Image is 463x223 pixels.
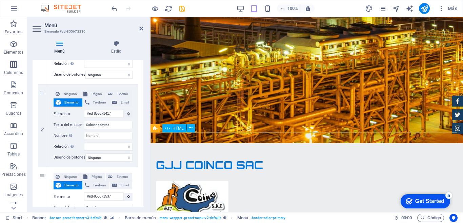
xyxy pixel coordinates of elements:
[173,126,184,130] span: HTML
[178,5,186,13] i: Guardar (Ctrl+S)
[420,214,441,222] span: Código
[37,127,47,132] em: 2
[305,5,311,12] i: Al redimensionar, ajustar el nivel de zoom automáticamente para ajustarse al dispositivo elegido.
[115,90,130,98] span: Externo
[438,5,457,12] span: Más
[5,29,22,35] p: Favoritos
[92,98,108,107] span: Teléfono
[110,4,118,13] button: undo
[32,214,285,222] nav: breadcrumb
[63,98,80,107] span: Elemento
[110,5,118,13] i: Deshacer: Cambiar elementos de menú (Ctrl+Z)
[379,5,386,13] i: Páginas (Ctrl+Alt+S)
[392,4,400,13] button: navigator
[62,90,79,98] span: Ninguno
[237,214,248,222] span: Haz clic para seleccionar y doble clic para editar
[54,132,84,140] label: Nombre
[63,181,80,189] span: Elemento
[419,3,430,14] button: publish
[39,4,90,13] img: Editor Logo
[4,192,23,198] p: Imágenes
[62,173,79,181] span: Ninguno
[251,214,285,222] span: . border-color-primary
[48,1,55,8] div: 5
[54,181,82,189] button: Elemento
[54,71,85,79] label: Diseño de botones
[277,4,301,13] button: 100%
[287,4,298,13] h6: 100%
[119,181,130,189] span: Email
[54,98,82,107] button: Elemento
[32,214,46,222] span: Haz clic para seleccionar y doble clic para editar
[110,181,132,189] button: Email
[4,131,23,136] p: Accordion
[89,40,143,54] h4: Estilo
[49,214,101,222] span: . banner .preset-banner-v3-default
[5,214,22,222] a: Haz clic para cancelar la selección y doble clic para abrir páginas
[421,5,428,13] i: Publicar
[159,214,221,222] span: . menu-wrapper .preset-menu-v2-default
[84,204,133,212] input: Texto del enlace...
[84,192,124,201] input: Ningún elemento seleccionado
[405,4,414,13] button: text_generator
[54,193,84,201] label: Elemento
[84,132,133,140] input: Nombre
[83,98,110,107] button: Teléfono
[106,173,132,181] button: Externo
[83,181,110,189] button: Teléfono
[110,98,132,107] button: Email
[84,121,133,129] input: Texto del enlace...
[449,214,458,222] button: Usercentrics
[81,173,106,181] button: Página
[365,4,373,13] button: design
[378,4,386,13] button: pages
[4,70,23,75] p: Columnas
[104,216,107,220] i: Este elemento es un preajuste personalizable
[4,50,23,55] p: Elementos
[81,90,106,98] button: Página
[392,5,400,13] i: Navegador
[435,3,460,14] button: Más
[54,204,84,212] label: Texto del enlace
[1,172,25,177] p: Prestaciones
[178,4,186,13] button: save
[394,214,412,222] h6: Tiempo de la sesión
[165,5,173,13] i: Volver a cargar página
[365,5,373,13] i: Diseño (Ctrl+Alt+Y)
[54,143,84,151] label: Relación
[106,90,132,98] button: Externo
[54,90,81,98] button: Ninguno
[223,216,226,220] i: Este elemento es un preajuste personalizable
[406,215,407,220] span: :
[54,121,84,129] label: Texto del enlace
[84,110,124,118] input: Ningún elemento seleccionado
[54,110,84,118] label: Elemento
[119,98,130,107] span: Email
[54,60,84,68] label: Relación
[125,214,156,222] span: Haz clic para seleccionar y doble clic para editar
[401,214,412,222] span: 00 00
[417,214,444,222] button: Código
[33,40,89,54] h4: Menú
[54,173,81,181] button: Ninguno
[89,90,104,98] span: Página
[110,216,114,220] i: Este elemento contiene un fondo
[4,90,23,96] p: Contenido
[115,173,130,181] span: Externo
[18,7,47,14] div: Get Started
[7,151,20,157] p: Tablas
[89,173,104,181] span: Página
[44,22,143,29] h2: Menú
[6,111,22,116] p: Cuadros
[406,5,414,13] i: AI Writer
[44,29,130,35] h3: Elemento #ed-855672230
[54,153,85,162] label: Diseño de botones
[164,4,173,13] button: reload
[4,3,53,18] div: Get Started 5 items remaining, 0% complete
[151,4,159,13] button: Haz clic para salir del modo de previsualización y seguir editando
[92,181,108,189] span: Teléfono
